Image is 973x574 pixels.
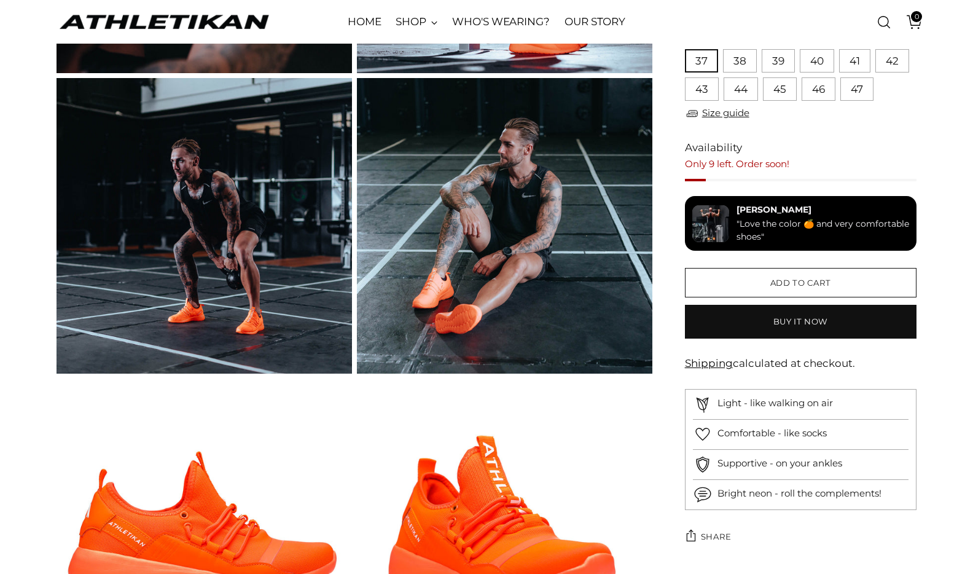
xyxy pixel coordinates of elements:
[802,77,835,101] button: 46
[839,49,870,73] button: 41
[685,305,916,339] button: Buy it now
[872,10,896,34] a: Open search modal
[357,78,652,374] img: ALTIS Orange Sneakers
[762,49,795,73] button: 39
[685,106,749,121] a: Size guide
[685,357,733,369] a: Shipping
[685,158,789,170] span: Only 9 left. Order soon!
[724,77,758,101] button: 44
[911,11,922,22] span: 0
[685,268,916,297] button: Add to cart
[897,10,922,34] a: Open cart modal
[685,49,718,73] button: 37
[57,12,272,31] a: ATHLETIKAN
[840,77,873,101] button: 47
[800,49,834,73] button: 40
[717,396,833,411] p: Light - like walking on air
[717,457,842,471] p: Supportive - on your ankles
[685,77,719,101] button: 43
[770,277,831,289] span: Add to cart
[717,427,827,441] p: Comfortable - like socks
[717,487,881,501] p: Bright neon - roll the complements!
[565,9,625,36] a: OUR STORY
[396,9,437,36] a: SHOP
[685,356,916,372] div: calculated at checkout.
[763,77,797,101] button: 45
[685,140,742,156] span: Availability
[875,49,909,73] button: 42
[57,78,352,374] img: ALTIS Orange Sneakers
[452,9,550,36] a: WHO'S WEARING?
[685,525,732,549] button: Share
[348,9,381,36] a: HOME
[723,49,757,73] button: 38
